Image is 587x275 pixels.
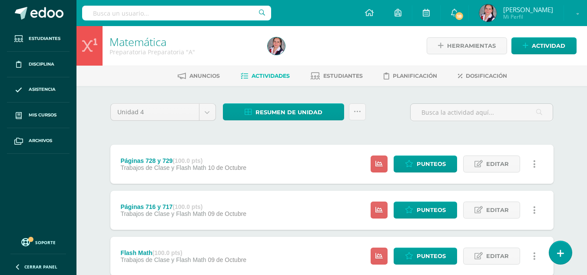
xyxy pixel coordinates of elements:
[503,13,553,20] span: Mi Perfil
[417,156,446,172] span: Punteos
[120,164,206,171] span: Trabajos de Clase y Flash Math
[189,73,220,79] span: Anuncios
[109,48,257,56] div: Preparatoria Preparatoria 'A'
[7,26,70,52] a: Estudiantes
[29,112,56,119] span: Mis cursos
[411,104,553,121] input: Busca la actividad aquí...
[29,61,54,68] span: Disciplina
[109,34,166,49] a: Matemática
[447,38,496,54] span: Herramientas
[178,69,220,83] a: Anuncios
[223,103,344,120] a: Resumen de unidad
[486,156,509,172] span: Editar
[35,239,56,245] span: Soporte
[172,203,202,210] strong: (100.0 pts)
[384,69,437,83] a: Planificación
[394,248,457,265] a: Punteos
[311,69,363,83] a: Estudiantes
[323,73,363,79] span: Estudiantes
[208,164,246,171] span: 10 de Octubre
[208,256,246,263] span: 09 de Octubre
[486,202,509,218] span: Editar
[82,6,271,20] input: Busca un usuario...
[486,248,509,264] span: Editar
[268,37,285,55] img: c2f722f83b2fd9b087aa4785765f22dc.png
[29,35,60,42] span: Estudiantes
[120,157,246,164] div: Páginas 728 y 729
[172,157,202,164] strong: (100.0 pts)
[479,4,497,22] img: c2f722f83b2fd9b087aa4785765f22dc.png
[111,104,216,120] a: Unidad 4
[7,128,70,154] a: Archivos
[532,38,565,54] span: Actividad
[120,203,246,210] div: Páginas 716 y 717
[7,103,70,128] a: Mis cursos
[29,137,52,144] span: Archivos
[394,156,457,172] a: Punteos
[10,236,66,248] a: Soporte
[29,86,56,93] span: Asistencia
[503,5,553,14] span: [PERSON_NAME]
[417,248,446,264] span: Punteos
[454,11,464,21] span: 18
[417,202,446,218] span: Punteos
[427,37,507,54] a: Herramientas
[7,52,70,77] a: Disciplina
[24,264,57,270] span: Cerrar panel
[120,256,206,263] span: Trabajos de Clase y Flash Math
[394,202,457,219] a: Punteos
[7,77,70,103] a: Asistencia
[511,37,577,54] a: Actividad
[208,210,246,217] span: 09 de Octubre
[458,69,507,83] a: Dosificación
[109,36,257,48] h1: Matemática
[153,249,182,256] strong: (100.0 pts)
[120,210,206,217] span: Trabajos de Clase y Flash Math
[466,73,507,79] span: Dosificación
[255,104,322,120] span: Resumen de unidad
[241,69,290,83] a: Actividades
[120,249,246,256] div: Flash Math
[252,73,290,79] span: Actividades
[117,104,192,120] span: Unidad 4
[393,73,437,79] span: Planificación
